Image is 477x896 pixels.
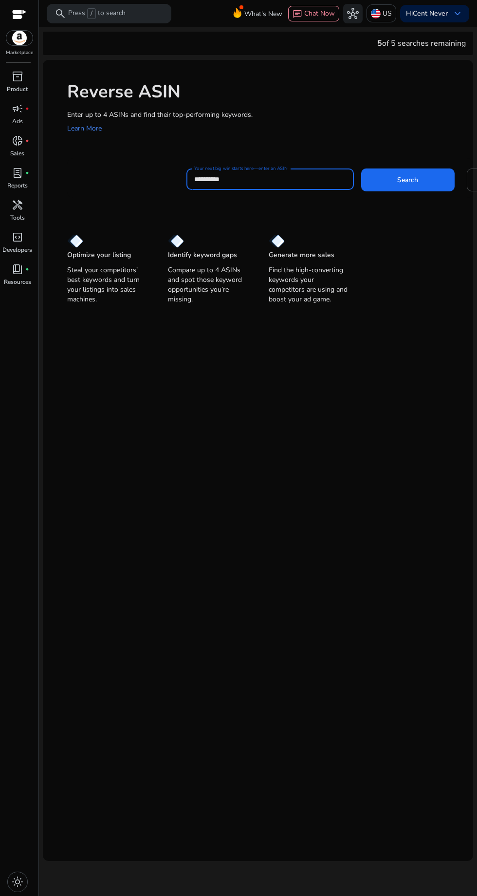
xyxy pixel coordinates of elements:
[67,81,463,102] h1: Reverse ASIN
[383,5,392,22] p: US
[87,8,96,19] span: /
[67,250,131,260] p: Optimize your listing
[293,9,302,19] span: chat
[168,250,237,260] p: Identify keyword gaps
[168,234,184,248] img: diamond.svg
[10,149,24,158] p: Sales
[25,171,29,175] span: fiber_manual_record
[343,4,363,23] button: hub
[68,8,126,19] p: Press to search
[361,168,455,191] button: Search
[12,231,23,243] span: code_blocks
[67,234,83,248] img: diamond.svg
[12,876,23,888] span: light_mode
[194,165,287,172] mat-label: Your next big win starts here—enter an ASIN
[7,85,28,93] p: Product
[25,139,29,143] span: fiber_manual_record
[413,9,448,18] b: Cent Never
[288,6,339,21] button: chatChat Now
[7,181,28,190] p: Reports
[55,8,66,19] span: search
[347,8,359,19] span: hub
[12,117,23,126] p: Ads
[269,250,334,260] p: Generate more sales
[304,9,335,18] span: Chat Now
[12,167,23,179] span: lab_profile
[67,110,463,120] p: Enter up to 4 ASINs and find their top-performing keywords.
[168,265,249,304] p: Compare up to 4 ASINs and spot those keyword opportunities you’re missing.
[244,5,282,22] span: What's New
[25,267,29,271] span: fiber_manual_record
[10,213,25,222] p: Tools
[406,10,448,17] p: Hi
[12,103,23,114] span: campaign
[371,9,381,19] img: us.svg
[269,234,285,248] img: diamond.svg
[2,245,32,254] p: Developers
[6,31,33,45] img: amazon.svg
[67,124,102,133] a: Learn More
[6,49,33,56] p: Marketplace
[377,37,466,49] div: of 5 searches remaining
[4,278,31,286] p: Resources
[397,175,418,185] span: Search
[377,38,382,49] span: 5
[12,199,23,211] span: handyman
[12,71,23,82] span: inventory_2
[12,135,23,147] span: donut_small
[12,263,23,275] span: book_4
[25,107,29,111] span: fiber_manual_record
[67,265,148,304] p: Steal your competitors’ best keywords and turn your listings into sales machines.
[269,265,350,304] p: Find the high-converting keywords your competitors are using and boost your ad game.
[452,8,463,19] span: keyboard_arrow_down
